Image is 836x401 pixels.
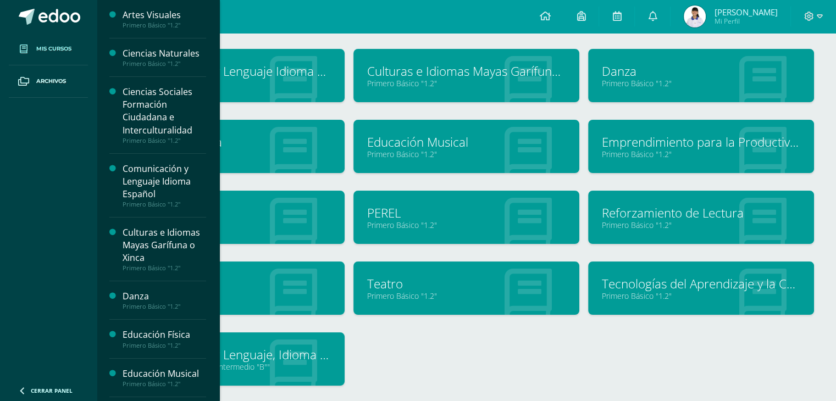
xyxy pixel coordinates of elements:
[367,63,566,80] a: Culturas e Idiomas Mayas Garífuna o Xinca
[123,380,206,388] div: Primero Básico "1.2"
[684,5,706,27] img: a870b3e5c06432351c4097df98eac26b.png
[714,7,777,18] span: [PERSON_NAME]
[123,60,206,68] div: Primero Básico "1.2"
[132,149,331,159] a: Primero Básico "1.2"
[123,9,206,21] div: Artes Visuales
[602,275,800,292] a: Tecnologías del Aprendizaje y la Comunicación
[132,361,331,372] a: Primero Básico "Inglés - Intermedio "B""
[132,78,331,88] a: Primero Básico "1.2"
[123,21,206,29] div: Primero Básico "1.2"
[123,9,206,29] a: Artes VisualesPrimero Básico "1.2"
[132,133,331,151] a: Educación Física
[123,137,206,144] div: Primero Básico "1.2"
[123,226,206,264] div: Culturas e Idiomas Mayas Garífuna o Xinca
[602,63,800,80] a: Danza
[132,275,331,292] a: Robótica
[123,47,206,60] div: Ciencias Naturales
[367,291,566,301] a: Primero Básico "1.2"
[123,342,206,349] div: Primero Básico "1.2"
[714,16,777,26] span: Mi Perfil
[36,77,66,86] span: Archivos
[132,291,331,301] a: Primero Básico "1.2"
[123,86,206,144] a: Ciencias Sociales Formación Ciudadana e InterculturalidadPrimero Básico "1.2"
[132,220,331,230] a: Primero Básico "1.2"
[123,47,206,68] a: Ciencias NaturalesPrimero Básico "1.2"
[132,63,331,80] a: Comunicación y Lenguaje Idioma Español
[123,163,206,208] a: Comunicación y Lenguaje Idioma EspañolPrimero Básico "1.2"
[31,387,73,394] span: Cerrar panel
[367,149,566,159] a: Primero Básico "1.2"
[123,328,206,349] a: Educación FísicaPrimero Básico "1.2"
[123,328,206,341] div: Educación Física
[132,204,331,221] a: Matemáticas
[123,264,206,272] div: Primero Básico "1.2"
[367,275,566,292] a: Teatro
[367,78,566,88] a: Primero Básico "1.2"
[367,133,566,151] a: Educación Musical
[123,290,206,303] div: Danza
[367,220,566,230] a: Primero Básico "1.2"
[123,367,206,388] a: Educación MusicalPrimero Básico "1.2"
[123,367,206,380] div: Educación Musical
[36,44,71,53] span: Mis cursos
[123,303,206,310] div: Primero Básico "1.2"
[602,149,800,159] a: Primero Básico "1.2"
[602,133,800,151] a: Emprendimiento para la Productividad
[9,65,88,98] a: Archivos
[602,204,800,221] a: Reforzamiento de Lectura
[602,78,800,88] a: Primero Básico "1.2"
[132,346,331,363] a: Comunicación y Lenguaje, Idioma Extranjero
[367,204,566,221] a: PEREL
[123,200,206,208] div: Primero Básico "1.2"
[602,220,800,230] a: Primero Básico "1.2"
[9,33,88,65] a: Mis cursos
[123,290,206,310] a: DanzaPrimero Básico "1.2"
[602,291,800,301] a: Primero Básico "1.2"
[123,86,206,136] div: Ciencias Sociales Formación Ciudadana e Interculturalidad
[123,163,206,200] div: Comunicación y Lenguaje Idioma Español
[123,226,206,272] a: Culturas e Idiomas Mayas Garífuna o XincaPrimero Básico "1.2"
